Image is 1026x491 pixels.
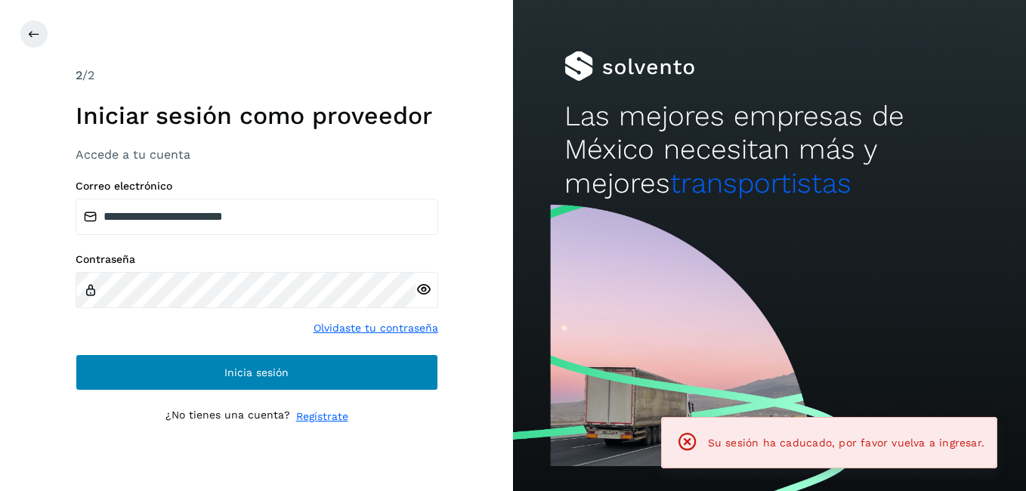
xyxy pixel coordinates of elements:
[708,437,984,449] span: Su sesión ha caducado, por favor vuelva a ingresar.
[224,367,289,378] span: Inicia sesión
[76,180,438,193] label: Correo electrónico
[76,354,438,391] button: Inicia sesión
[564,100,975,200] h2: Las mejores empresas de México necesitan más y mejores
[314,320,438,336] a: Olvidaste tu contraseña
[165,409,290,425] p: ¿No tienes una cuenta?
[670,167,851,199] span: transportistas
[76,147,438,162] h3: Accede a tu cuenta
[296,409,348,425] a: Regístrate
[76,253,438,266] label: Contraseña
[76,101,438,130] h1: Iniciar sesión como proveedor
[76,66,438,85] div: /2
[76,68,82,82] span: 2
